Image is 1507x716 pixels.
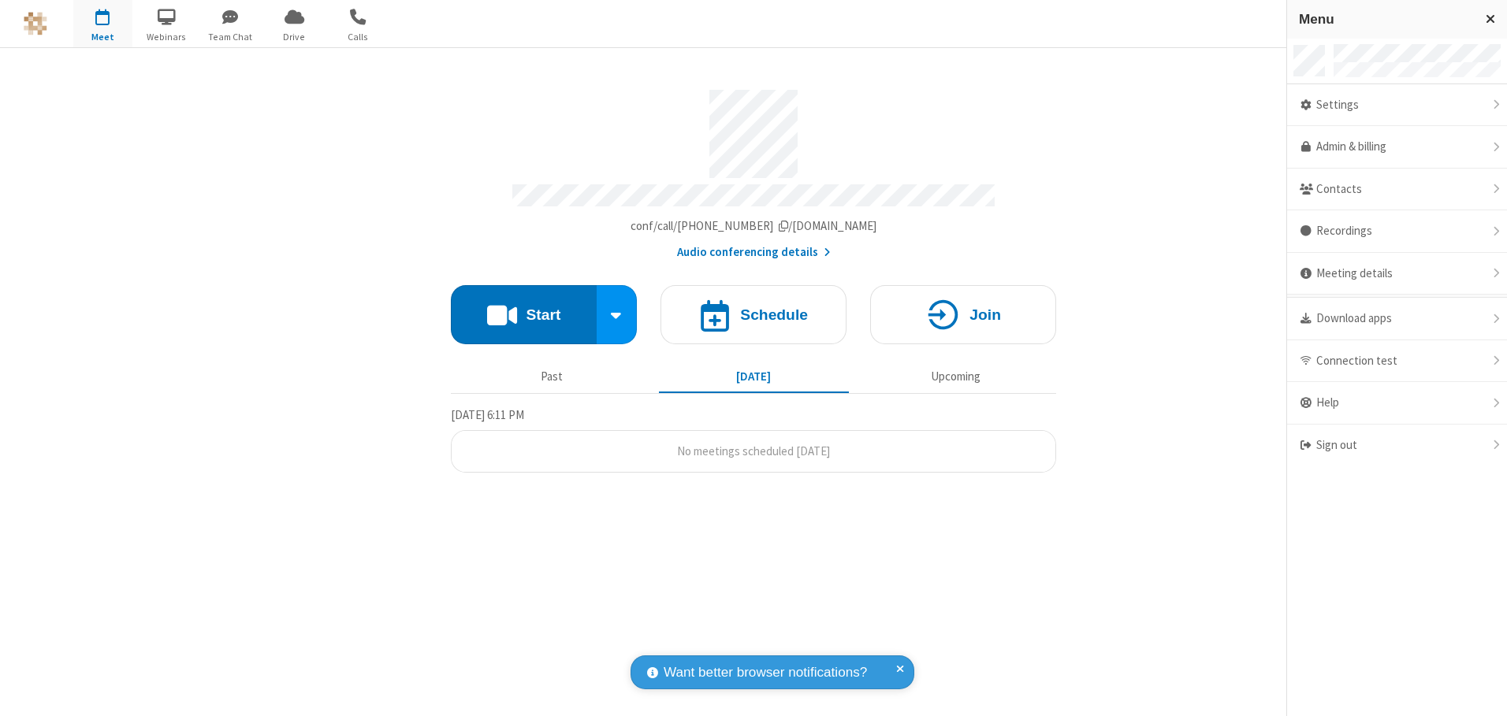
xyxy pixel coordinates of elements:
a: Admin & billing [1287,126,1507,169]
button: Audio conferencing details [677,243,831,262]
h4: Join [969,307,1001,322]
div: Help [1287,382,1507,425]
span: [DATE] 6:11 PM [451,407,524,422]
span: Webinars [137,30,196,44]
button: Schedule [660,285,847,344]
span: No meetings scheduled [DATE] [677,443,830,458]
h4: Start [526,307,560,322]
div: Settings [1287,84,1507,127]
div: Download apps [1287,298,1507,340]
button: [DATE] [659,362,849,391]
span: Calls [329,30,388,44]
span: Want better browser notifications? [664,662,867,683]
span: Meet [73,30,132,44]
span: Team Chat [201,30,260,44]
button: Past [457,362,647,391]
span: Copy my meeting room link [631,218,877,233]
section: Today's Meetings [451,406,1056,473]
img: QA Selenium DO NOT DELETE OR CHANGE [24,12,47,35]
div: Connection test [1287,340,1507,383]
span: Drive [265,30,324,44]
div: Meeting details [1287,253,1507,295]
button: Copy my meeting room linkCopy my meeting room link [631,217,877,236]
button: Upcoming [861,362,1051,391]
div: Start conference options [597,285,638,344]
h4: Schedule [740,307,808,322]
div: Contacts [1287,169,1507,211]
button: Join [870,285,1056,344]
h3: Menu [1299,12,1472,27]
button: Start [451,285,597,344]
section: Account details [451,78,1056,262]
div: Recordings [1287,210,1507,253]
div: Sign out [1287,425,1507,466]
